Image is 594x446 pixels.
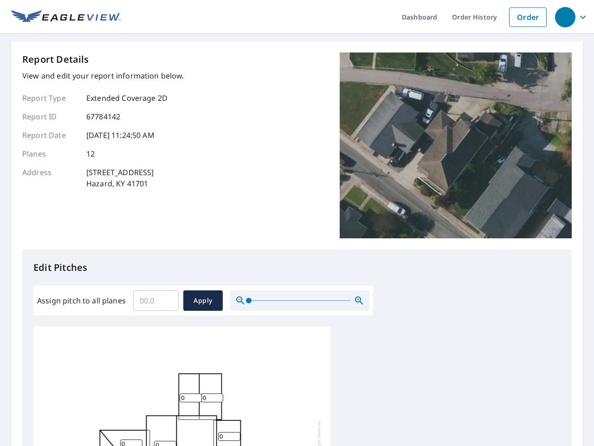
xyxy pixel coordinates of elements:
[86,148,95,159] p: 12
[37,295,126,306] label: Assign pitch to all planes
[33,261,561,275] p: Edit Pitches
[22,52,89,66] p: Report Details
[86,130,155,141] p: [DATE] 11:24:50 AM
[22,130,78,141] p: Report Date
[133,288,179,314] input: 00.0
[86,111,120,122] p: 67784142
[86,92,168,104] p: Extended Coverage 2D
[22,92,78,104] p: Report Type
[22,70,184,81] p: View and edit your report information below.
[22,167,78,189] p: Address
[509,7,547,27] a: Order
[191,295,215,307] span: Apply
[11,10,121,24] img: EV Logo
[86,167,154,189] p: [STREET_ADDRESS] Hazard, KY 41701
[22,111,78,122] p: Report ID
[340,52,572,238] img: Top image
[22,148,78,159] p: Planes
[183,290,223,311] button: Apply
